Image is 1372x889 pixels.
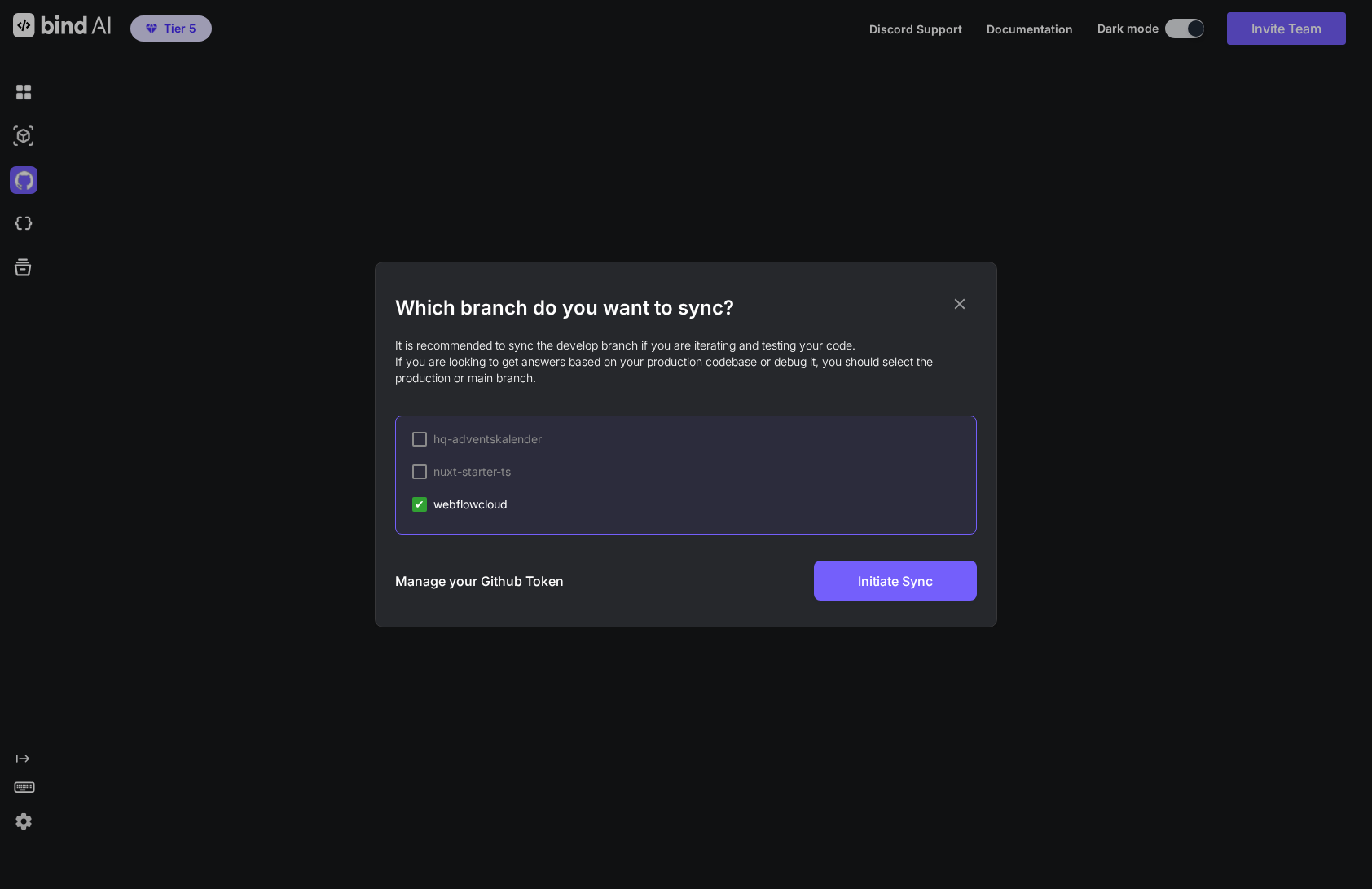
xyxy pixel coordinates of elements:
h3: Manage your Github Token [395,571,564,591]
span: nuxt-starter-ts [433,464,511,480]
span: Initiate Sync [858,571,933,591]
span: webflowcloud [433,496,508,513]
p: It is recommended to sync the develop branch if you are iterating and testing your code. If you a... [395,337,977,386]
span: ✔ [415,496,424,513]
button: Initiate Sync [814,561,977,601]
h2: Which branch do you want to sync? [395,295,977,321]
span: hq-adventskalender [433,431,542,447]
